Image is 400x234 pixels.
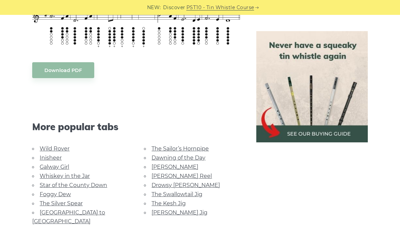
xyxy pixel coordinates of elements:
a: Foggy Dew [40,191,71,197]
a: The Sailor’s Hornpipe [152,145,209,152]
a: Star of the County Down [40,182,107,188]
a: PST10 - Tin Whistle Course [186,4,254,11]
a: The Silver Spear [40,200,83,207]
a: The Swallowtail Jig [152,191,202,197]
img: tin whistle buying guide [256,31,368,142]
a: Download PDF [32,62,94,78]
a: Inisheer [40,155,62,161]
a: Dawning of the Day [152,155,205,161]
a: [PERSON_NAME] Jig [152,209,207,216]
a: [PERSON_NAME] Reel [152,173,212,179]
a: Whiskey in the Jar [40,173,90,179]
a: The Kesh Jig [152,200,186,207]
a: [PERSON_NAME] [152,164,198,170]
a: Wild Rover [40,145,69,152]
span: NEW: [147,4,161,11]
a: Drowsy [PERSON_NAME] [152,182,220,188]
a: Galway Girl [40,164,69,170]
span: More popular tabs [32,121,240,133]
span: Discover [163,4,185,11]
a: [GEOGRAPHIC_DATA] to [GEOGRAPHIC_DATA] [32,209,105,225]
